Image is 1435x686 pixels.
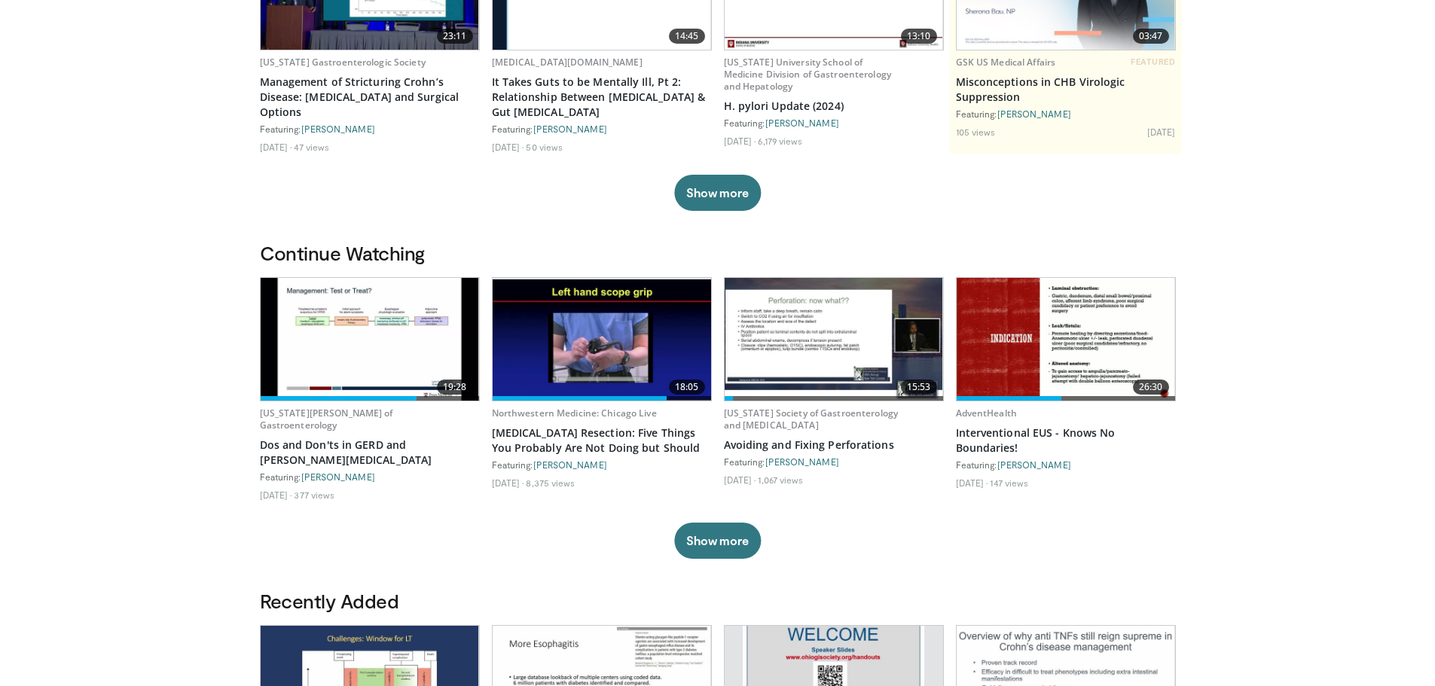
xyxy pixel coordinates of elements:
[294,489,334,501] li: 377 views
[901,380,937,395] span: 15:53
[492,477,524,489] li: [DATE]
[1147,126,1176,138] li: [DATE]
[724,474,756,486] li: [DATE]
[492,141,524,153] li: [DATE]
[765,117,839,128] a: [PERSON_NAME]
[260,241,1176,265] h3: Continue Watching
[526,477,575,489] li: 8,375 views
[260,56,426,69] a: [US_STATE] Gastroenterologic Society
[956,477,988,489] li: [DATE]
[674,175,761,211] button: Show more
[765,456,839,467] a: [PERSON_NAME]
[1133,29,1169,44] span: 03:47
[956,126,996,138] li: 105 views
[758,135,802,147] li: 6,179 views
[901,29,937,44] span: 13:10
[294,141,329,153] li: 47 views
[997,459,1071,470] a: [PERSON_NAME]
[669,380,705,395] span: 18:05
[669,29,705,44] span: 14:45
[492,407,657,419] a: Northwestern Medicine: Chicago Live
[997,108,1071,119] a: [PERSON_NAME]
[260,489,292,501] li: [DATE]
[724,135,756,147] li: [DATE]
[492,56,643,69] a: [MEDICAL_DATA][DOMAIN_NAME]
[492,75,712,120] a: It Takes Guts to be Mentally Ill, Pt 2: Relationship Between [MEDICAL_DATA] & Gut [MEDICAL_DATA]
[725,278,943,401] a: 15:53
[260,123,480,135] div: Featuring:
[990,477,1028,489] li: 147 views
[956,108,1176,120] div: Featuring:
[261,278,479,401] a: 19:28
[724,407,899,431] a: [US_STATE] Society of Gastroenterology and [MEDICAL_DATA]
[492,459,712,471] div: Featuring:
[674,523,761,559] button: Show more
[260,407,393,431] a: [US_STATE][PERSON_NAME] of Gastroenterology
[758,474,803,486] li: 1,067 views
[1133,380,1169,395] span: 26:30
[260,75,480,120] a: Management of Stricturing Crohn’s Disease: [MEDICAL_DATA] and Surgical Options
[260,589,1176,613] h3: Recently Added
[957,278,1175,401] img: 17daa1fb-8bb9-457e-9889-a9222a82618f.620x360_q85_upscale.jpg
[956,407,1017,419] a: AdventHealth
[437,380,473,395] span: 19:28
[956,75,1176,105] a: Misconceptions in CHB Virologic Suppression
[724,56,891,93] a: [US_STATE] University School of Medicine Division of Gastroenterology and Hepatology
[261,278,479,401] img: f50e71c0-081a-4360-bbe0-1cd57b33a2d4.620x360_q85_upscale.jpg
[301,123,375,134] a: [PERSON_NAME]
[301,471,375,482] a: [PERSON_NAME]
[260,471,480,483] div: Featuring:
[956,56,1056,69] a: GSK US Medical Affairs
[724,117,944,129] div: Featuring:
[492,425,712,456] a: [MEDICAL_DATA] Resection: Five Things You Probably Are Not Doing but Should
[956,459,1176,471] div: Featuring:
[956,425,1176,456] a: Interventional EUS - Knows No Boundaries!
[533,459,607,470] a: [PERSON_NAME]
[493,278,711,401] a: 18:05
[724,438,944,453] a: Avoiding and Fixing Perforations
[957,278,1175,401] a: 26:30
[260,141,292,153] li: [DATE]
[724,99,944,114] a: H. pylori Update (2024)
[1131,56,1175,67] span: FEATURED
[492,123,712,135] div: Featuring:
[260,438,480,468] a: Dos and Don'ts in GERD and [PERSON_NAME][MEDICAL_DATA]
[493,279,711,400] img: 264924ef-8041-41fd-95c4-78b943f1e5b5.620x360_q85_upscale.jpg
[533,123,607,134] a: [PERSON_NAME]
[437,29,473,44] span: 23:11
[526,141,563,153] li: 50 views
[724,456,944,468] div: Featuring:
[725,278,943,401] img: 72898348-5f58-481f-b4fc-d42b581af53e.620x360_q85_upscale.jpg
